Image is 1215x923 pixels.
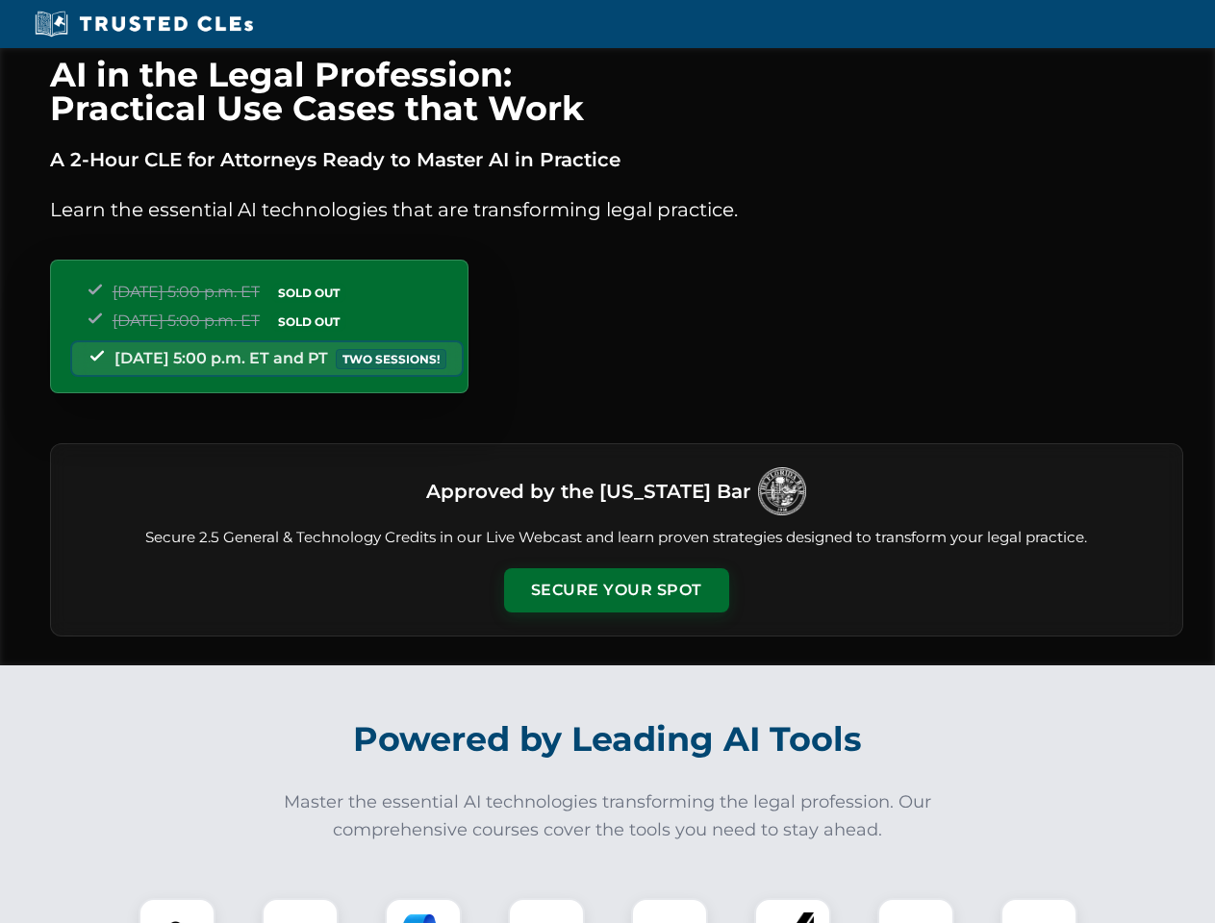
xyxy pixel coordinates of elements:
span: SOLD OUT [271,283,346,303]
p: Learn the essential AI technologies that are transforming legal practice. [50,194,1183,225]
span: SOLD OUT [271,312,346,332]
img: Logo [758,467,806,515]
h3: Approved by the [US_STATE] Bar [426,474,750,509]
p: A 2-Hour CLE for Attorneys Ready to Master AI in Practice [50,144,1183,175]
button: Secure Your Spot [504,568,729,612]
h2: Powered by Leading AI Tools [75,706,1141,773]
img: Trusted CLEs [29,10,259,38]
span: [DATE] 5:00 p.m. ET [113,312,260,330]
p: Master the essential AI technologies transforming the legal profession. Our comprehensive courses... [271,788,945,844]
h1: AI in the Legal Profession: Practical Use Cases that Work [50,58,1183,125]
p: Secure 2.5 General & Technology Credits in our Live Webcast and learn proven strategies designed ... [74,527,1159,549]
span: [DATE] 5:00 p.m. ET [113,283,260,301]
